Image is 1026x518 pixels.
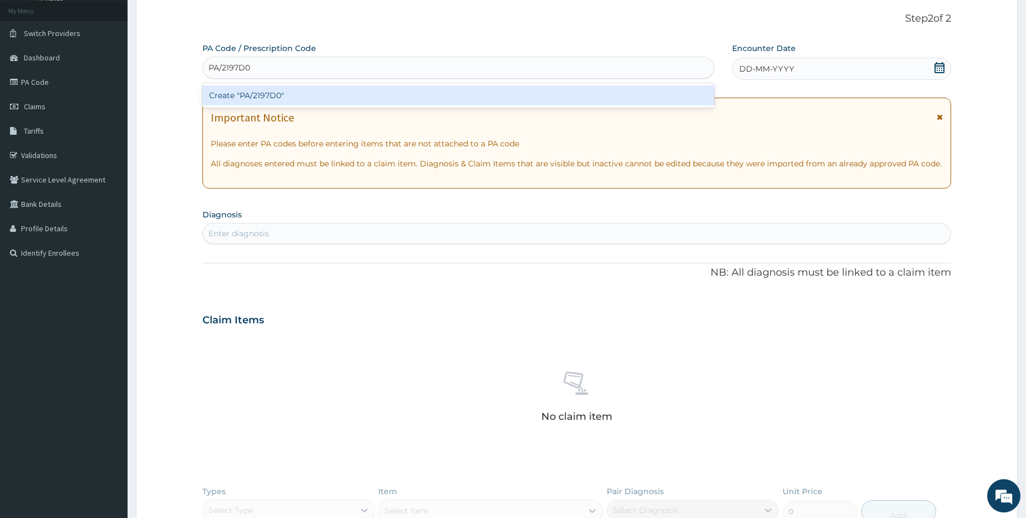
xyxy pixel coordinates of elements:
h1: Important Notice [211,111,294,124]
div: Chat with us now [58,62,186,77]
label: PA Code / Prescription Code [202,43,316,54]
textarea: Type your message and hit 'Enter' [6,303,211,342]
span: Tariffs [24,126,44,136]
span: Dashboard [24,53,60,63]
span: DD-MM-YYYY [739,63,794,74]
div: Enter diagnosis [209,228,269,239]
h3: Claim Items [202,314,264,327]
p: All diagnoses entered must be linked to a claim item. Diagnosis & Claim Items that are visible bu... [211,158,943,169]
p: NB: All diagnosis must be linked to a claim item [202,266,951,280]
span: Claims [24,101,45,111]
div: Create "PA/2197D0" [202,85,714,105]
span: Switch Providers [24,28,80,38]
div: Minimize live chat window [182,6,209,32]
p: Step 2 of 2 [202,13,951,25]
label: Diagnosis [202,209,242,220]
img: d_794563401_company_1708531726252_794563401 [21,55,45,83]
label: Encounter Date [732,43,796,54]
span: We're online! [64,140,153,252]
p: Please enter PA codes before entering items that are not attached to a PA code [211,138,943,149]
p: No claim item [541,411,612,422]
